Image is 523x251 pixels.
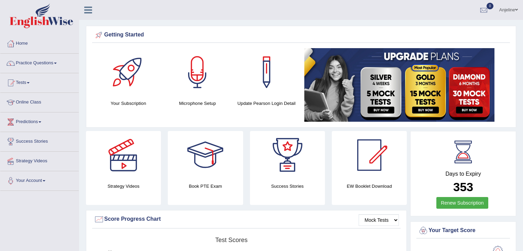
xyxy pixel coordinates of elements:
img: small5.jpg [304,48,494,122]
b: 353 [453,180,473,194]
h4: Strategy Videos [86,183,161,190]
tspan: Test scores [215,237,248,243]
a: Your Account [0,171,79,188]
div: Score Progress Chart [94,214,399,225]
a: Practice Questions [0,54,79,71]
a: Renew Subscription [436,197,488,209]
a: Success Stories [0,132,79,149]
h4: EW Booklet Download [332,183,407,190]
h4: Success Stories [250,183,325,190]
div: Your Target Score [418,226,508,236]
a: Strategy Videos [0,152,79,169]
h4: Update Pearson Login Detail [236,100,298,107]
h4: Days to Expiry [418,171,508,177]
div: Getting Started [94,30,508,40]
span: 0 [487,3,493,9]
a: Online Class [0,93,79,110]
a: Predictions [0,112,79,130]
h4: Book PTE Exam [168,183,243,190]
h4: Your Subscription [97,100,160,107]
a: Home [0,34,79,51]
a: Tests [0,73,79,90]
h4: Microphone Setup [166,100,229,107]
